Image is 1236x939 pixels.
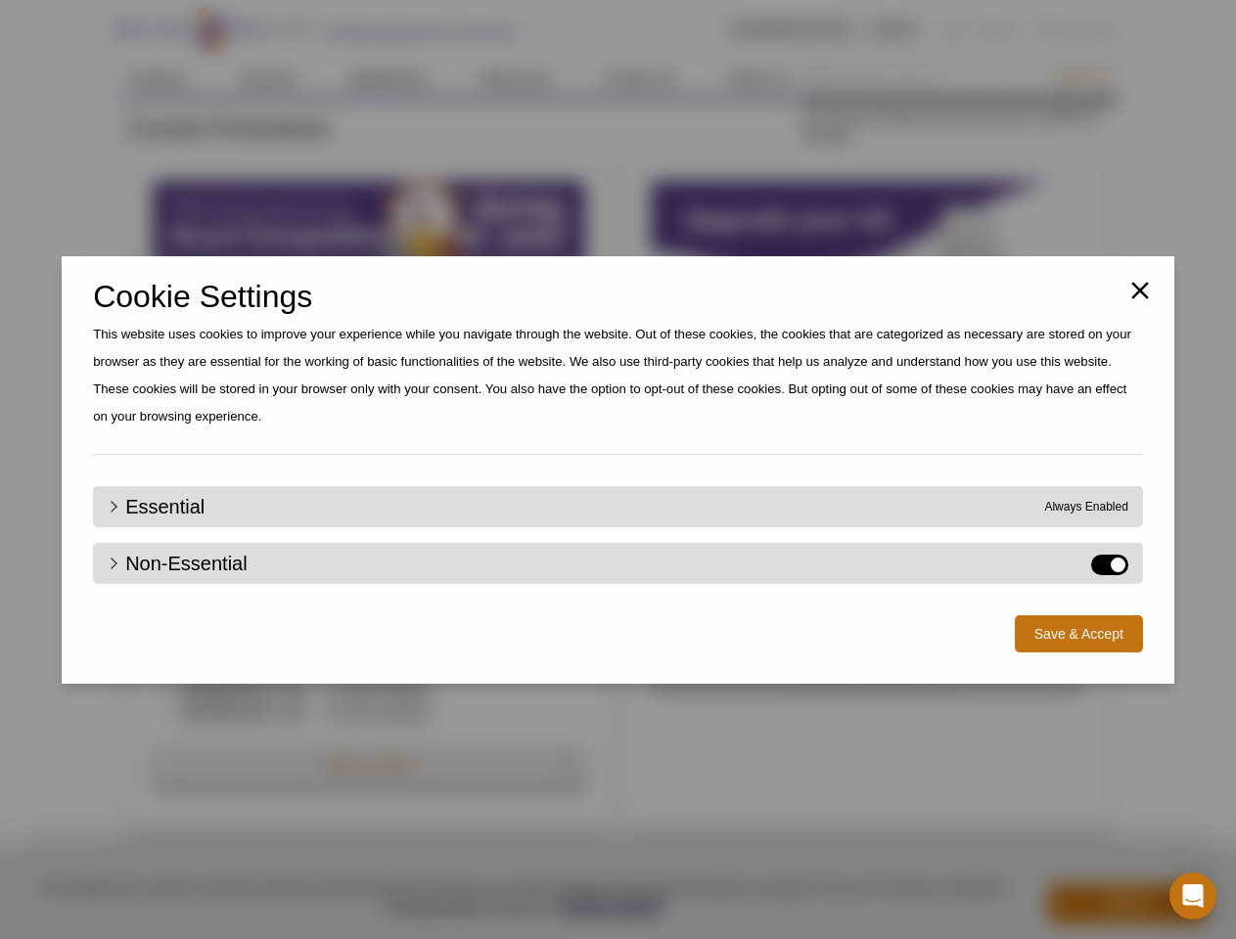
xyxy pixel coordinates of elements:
a: Essential [108,498,205,515]
div: Open Intercom Messenger [1169,872,1216,919]
h2: Cookie Settings [93,288,1143,305]
span: Always Enabled [1044,498,1127,515]
a: Non-Essential [108,555,248,572]
button: Save & Accept [1015,615,1143,652]
p: This website uses cookies to improve your experience while you navigate through the website. Out ... [93,321,1143,430]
